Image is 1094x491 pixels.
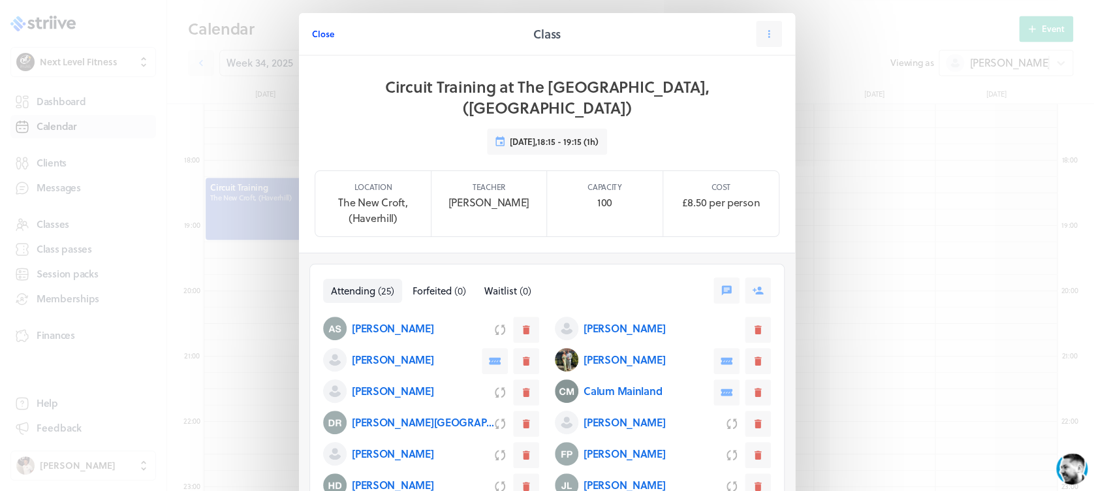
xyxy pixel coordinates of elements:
[323,411,347,434] img: Danielle Rowley-Kingston
[484,283,517,298] span: Waitlist
[477,279,539,303] button: Waitlist(0)
[520,283,531,298] span: ( 0 )
[352,446,433,462] p: [PERSON_NAME]
[681,195,760,210] p: £8.50 per person
[208,405,218,411] tspan: GIF
[352,415,495,430] p: [PERSON_NAME][GEOGRAPHIC_DATA]
[448,195,529,210] p: [PERSON_NAME]
[555,348,578,372] img: Amy Robinson
[320,76,774,118] h1: Circuit Training at The [GEOGRAPHIC_DATA], ([GEOGRAPHIC_DATA])
[352,321,433,336] p: [PERSON_NAME]
[331,283,375,298] span: Attending
[473,182,505,192] p: Teacher
[72,8,187,22] div: [PERSON_NAME]
[39,8,245,35] div: US[PERSON_NAME]Typically replies in a few minutes
[378,283,394,298] span: ( 25 )
[323,317,347,340] img: Aaron Smith
[597,195,612,210] p: 100
[1056,453,1087,484] iframe: gist-messenger-bubble-iframe
[323,279,539,303] nav: Tabs
[323,279,402,303] button: Attending(25)
[555,442,578,466] img: Faith Pattie
[405,279,474,303] button: Forfeited(0)
[487,129,607,155] button: [DATE],18:15 - 19:15 (1h)
[312,28,334,40] span: Close
[312,21,334,47] button: Close
[584,415,665,430] p: [PERSON_NAME]
[72,24,187,33] div: Typically replies in a few minutes
[204,402,221,413] g: />
[584,446,665,462] p: [PERSON_NAME]
[352,383,433,399] p: [PERSON_NAME]
[587,182,622,192] p: Capacity
[413,283,452,298] span: Forfeited
[354,182,392,192] p: Location
[454,283,466,298] span: ( 0 )
[555,379,578,403] img: Calum Mainland
[198,390,227,427] button: />GIF
[711,182,730,192] p: Cost
[326,195,420,226] p: The New Croft, (Haverhill)
[39,9,63,33] img: US
[584,321,665,336] p: [PERSON_NAME]
[584,383,662,399] p: Calum Mainland
[584,352,665,368] p: [PERSON_NAME]
[533,25,561,43] h2: Class
[352,352,433,368] p: [PERSON_NAME]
